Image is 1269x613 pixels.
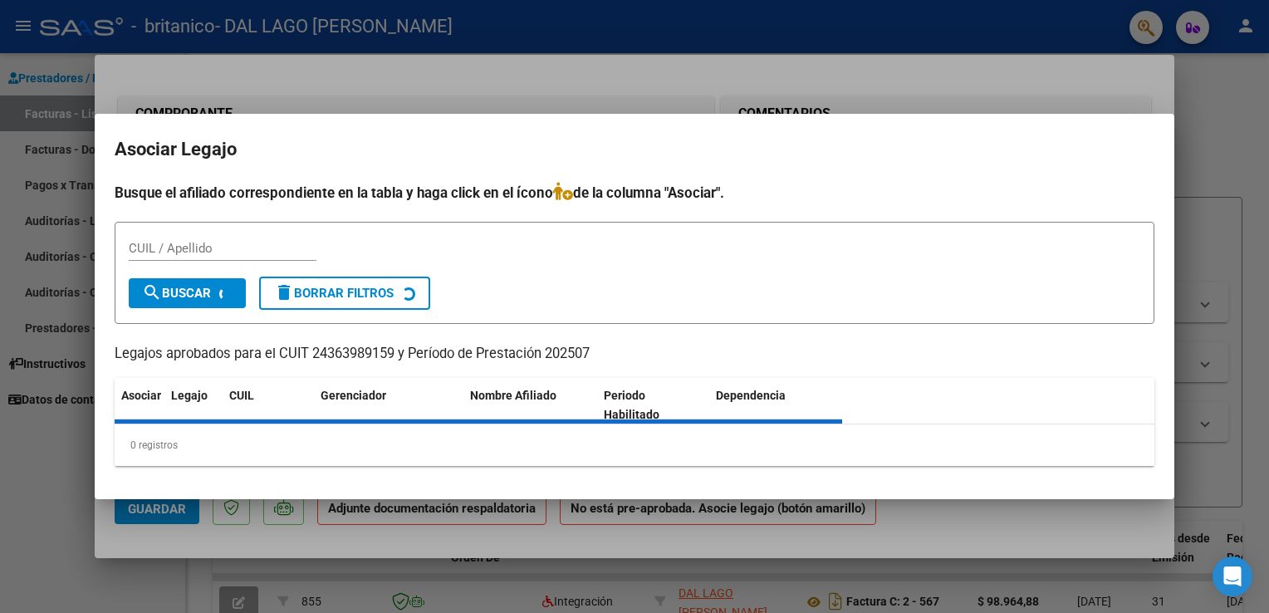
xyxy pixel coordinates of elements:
[259,277,430,310] button: Borrar Filtros
[470,389,556,402] span: Nombre Afiliado
[121,389,161,402] span: Asociar
[115,424,1154,466] div: 0 registros
[171,389,208,402] span: Legajo
[597,378,709,433] datatable-header-cell: Periodo Habilitado
[274,282,294,302] mat-icon: delete
[115,378,164,433] datatable-header-cell: Asociar
[129,278,246,308] button: Buscar
[274,286,394,301] span: Borrar Filtros
[115,134,1154,165] h2: Asociar Legajo
[604,389,659,421] span: Periodo Habilitado
[1213,557,1252,596] div: Open Intercom Messenger
[142,282,162,302] mat-icon: search
[314,378,463,433] datatable-header-cell: Gerenciador
[164,378,223,433] datatable-header-cell: Legajo
[463,378,597,433] datatable-header-cell: Nombre Afiliado
[709,378,843,433] datatable-header-cell: Dependencia
[321,389,386,402] span: Gerenciador
[115,182,1154,204] h4: Busque el afiliado correspondiente en la tabla y haga click en el ícono de la columna "Asociar".
[223,378,314,433] datatable-header-cell: CUIL
[716,389,786,402] span: Dependencia
[229,389,254,402] span: CUIL
[115,344,1154,365] p: Legajos aprobados para el CUIT 24363989159 y Período de Prestación 202507
[142,286,211,301] span: Buscar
